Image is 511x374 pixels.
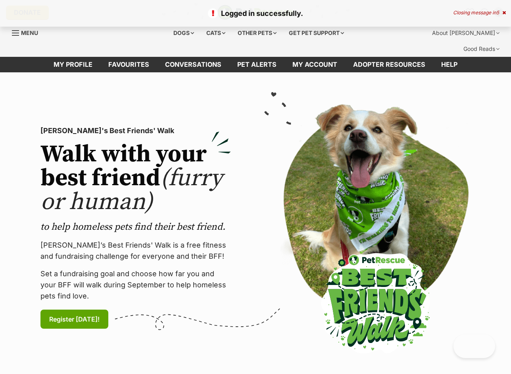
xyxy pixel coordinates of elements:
[283,25,350,41] div: Get pet support
[40,143,231,214] h2: Walk with your best friend
[458,41,505,57] div: Good Reads
[46,57,100,72] a: My profile
[168,25,200,41] div: Dogs
[40,221,231,233] p: to help homeless pets find their best friend.
[40,240,231,262] p: [PERSON_NAME]’s Best Friends' Walk is a free fitness and fundraising challenge for everyone and t...
[433,57,465,72] a: Help
[21,29,38,36] span: Menu
[284,57,345,72] a: My account
[40,268,231,302] p: Set a fundraising goal and choose how far you and your BFF will walk during September to help hom...
[453,334,495,358] iframe: Help Scout Beacon - Open
[12,25,44,39] a: Menu
[232,25,282,41] div: Other pets
[49,314,100,324] span: Register [DATE]!
[426,25,505,41] div: About [PERSON_NAME]
[157,57,229,72] a: conversations
[40,310,108,329] a: Register [DATE]!
[100,57,157,72] a: Favourites
[229,57,284,72] a: Pet alerts
[345,57,433,72] a: Adopter resources
[40,163,223,217] span: (furry or human)
[201,25,231,41] div: Cats
[40,125,231,136] p: [PERSON_NAME]'s Best Friends' Walk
